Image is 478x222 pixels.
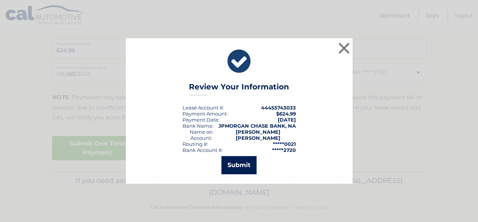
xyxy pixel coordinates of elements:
span: Payment Date [183,117,218,123]
div: Routing #: [183,141,208,147]
button: Submit [221,156,257,174]
div: Lease Account #: [183,105,224,111]
strong: 44455743033 [261,105,296,111]
span: $624.99 [276,111,296,117]
strong: JPMORGAN CHASE BANK, NA [218,123,296,129]
h3: Review Your Information [189,82,289,95]
span: [DATE] [278,117,296,123]
div: Bank Account #: [183,147,223,153]
div: : [183,117,220,123]
div: Payment Amount: [183,111,228,117]
strong: [PERSON_NAME] [PERSON_NAME] [236,129,280,141]
div: Bank Name: [183,123,213,129]
div: Name on Account: [183,129,221,141]
button: × [337,41,352,56]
